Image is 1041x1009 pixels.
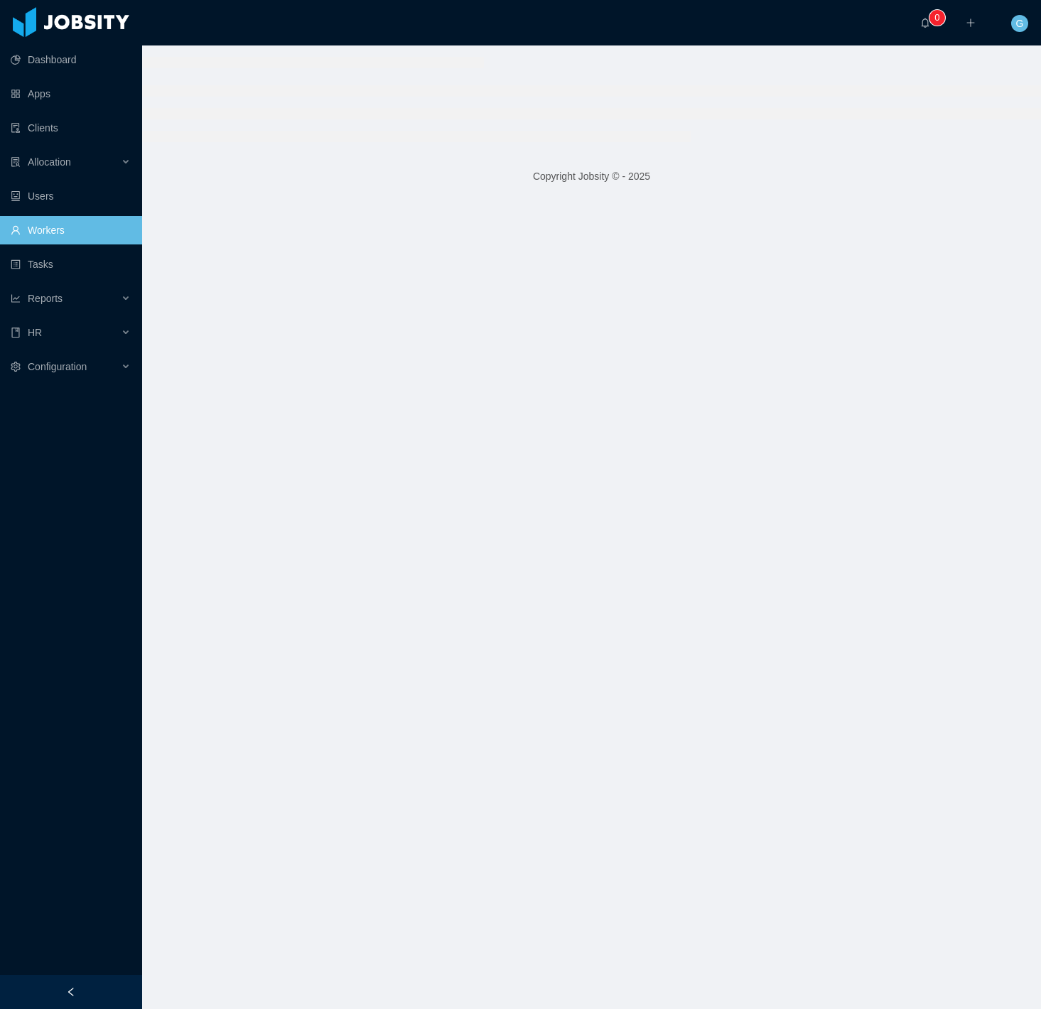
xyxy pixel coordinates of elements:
[1016,15,1024,32] span: G
[28,293,63,304] span: Reports
[920,18,930,28] i: icon: bell
[930,11,944,25] sup: 0
[11,328,21,338] i: icon: book
[28,156,71,168] span: Allocation
[11,250,131,279] a: icon: profileTasks
[11,216,131,244] a: icon: userWorkers
[11,362,21,372] i: icon: setting
[11,182,131,210] a: icon: robotUsers
[11,293,21,303] i: icon: line-chart
[11,114,131,142] a: icon: auditClients
[966,18,976,28] i: icon: plus
[11,157,21,167] i: icon: solution
[11,80,131,108] a: icon: appstoreApps
[142,152,1041,201] footer: Copyright Jobsity © - 2025
[11,45,131,74] a: icon: pie-chartDashboard
[28,361,87,372] span: Configuration
[28,327,42,338] span: HR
